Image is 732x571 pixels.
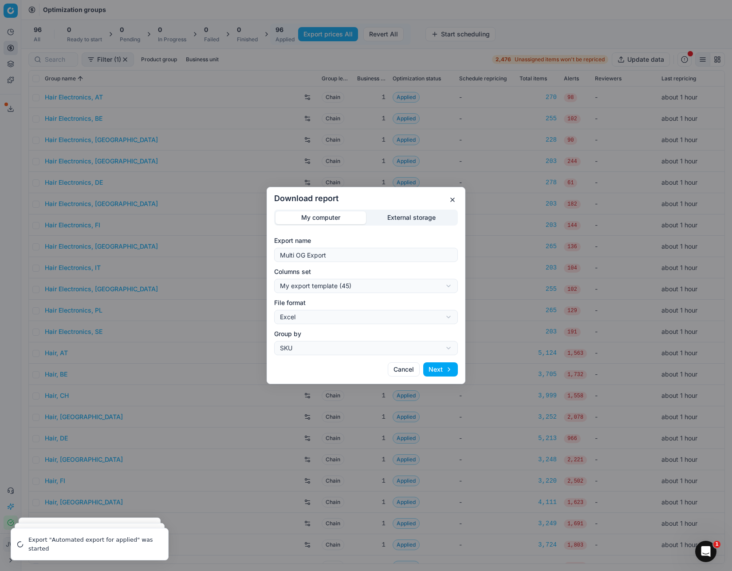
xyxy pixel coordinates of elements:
[388,362,420,377] button: Cancel
[274,329,458,338] label: Group by
[274,267,458,276] label: Columns set
[275,211,366,224] button: My computer
[366,211,457,224] button: External storage
[274,194,458,202] h2: Download report
[274,236,458,245] label: Export name
[274,298,458,307] label: File format
[695,541,716,562] iframe: Intercom live chat
[713,541,720,548] span: 1
[423,362,458,377] button: Next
